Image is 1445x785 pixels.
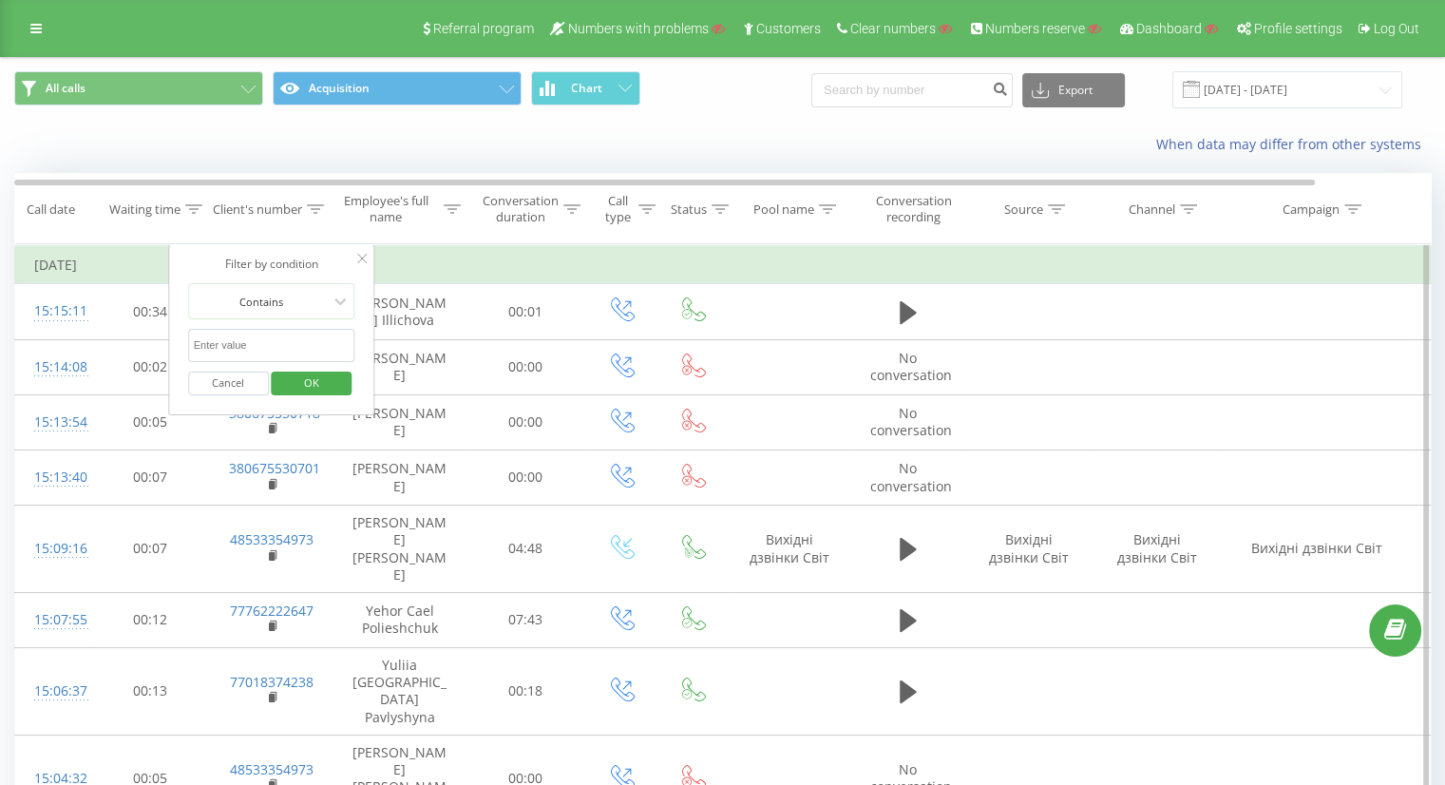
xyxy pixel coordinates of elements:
[188,255,355,274] div: Filter by condition
[531,71,640,105] button: Chart
[985,21,1085,36] span: Numbers reserve
[333,450,466,505] td: [PERSON_NAME]
[466,339,585,394] td: 00:00
[333,193,440,225] div: Employee's full name
[811,73,1013,107] input: Search by number
[273,71,522,105] button: Acquisition
[483,193,559,225] div: Conversation duration
[230,673,314,691] a: 77018374238
[34,673,72,710] div: 15:06:37
[34,530,72,567] div: 15:09:16
[870,404,952,439] span: No conversation
[466,450,585,505] td: 00:00
[188,329,355,362] input: Enter value
[91,648,210,736] td: 00:13
[34,293,72,330] div: 15:15:11
[1129,201,1175,218] div: Channel
[230,530,314,548] a: 48533354973
[333,394,466,450] td: [PERSON_NAME]
[1004,201,1043,218] div: Source
[188,372,269,395] button: Cancel
[466,592,585,647] td: 07:43
[34,459,72,496] div: 15:13:40
[91,284,210,339] td: 00:34
[333,592,466,647] td: Yehor Cael Polieshchuk
[34,602,72,639] div: 15:07:55
[965,506,1093,593] td: Вихідні дзвінки Світ
[1283,201,1340,218] div: Campaign
[91,506,210,593] td: 00:07
[230,760,314,778] a: 48533354973
[753,201,814,218] div: Pool name
[870,459,952,494] span: No conversation
[1136,21,1202,36] span: Dashboard
[433,21,534,36] span: Referral program
[1222,506,1412,593] td: Вихідні дзвінки Світ
[1093,506,1222,593] td: Вихідні дзвінки Світ
[333,339,466,394] td: [PERSON_NAME]
[14,71,263,105] button: All calls
[27,201,75,218] div: Call date
[333,284,466,339] td: [PERSON_NAME] Illichova
[1374,21,1419,36] span: Log Out
[867,193,960,225] div: Conversation recording
[285,368,338,397] span: OK
[109,201,181,218] div: Waiting time
[1254,21,1342,36] span: Profile settings
[333,506,466,593] td: [PERSON_NAME] [PERSON_NAME]
[230,602,314,620] a: 77762222647
[229,459,320,477] a: 380675530701
[213,201,302,218] div: Client's number
[272,372,352,395] button: OK
[466,648,585,736] td: 00:18
[568,21,709,36] span: Numbers with problems
[601,193,634,225] div: Call type
[91,592,210,647] td: 00:12
[850,21,936,36] span: Clear numbers
[34,349,72,386] div: 15:14:08
[671,201,707,218] div: Status
[466,394,585,450] td: 00:00
[91,339,210,394] td: 00:02
[571,82,602,95] span: Chart
[34,404,72,441] div: 15:13:54
[466,506,585,593] td: 04:48
[91,450,210,505] td: 00:07
[728,506,851,593] td: Вихідні дзвінки Світ
[466,284,585,339] td: 00:01
[756,21,821,36] span: Customers
[91,394,210,450] td: 00:05
[1022,73,1125,107] button: Export
[1156,135,1431,153] a: When data may differ from other systems
[870,349,952,384] span: No conversation
[46,81,86,96] span: All calls
[333,648,466,736] td: Yuliia [GEOGRAPHIC_DATA] Pavlyshyna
